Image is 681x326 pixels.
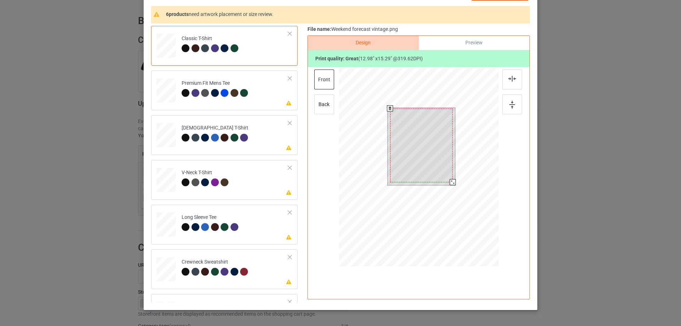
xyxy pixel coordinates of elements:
[151,71,298,110] div: Premium Fit Mens Tee
[315,56,358,61] b: Print quality:
[345,56,358,61] span: great
[358,56,423,61] span: ( 12.98 " x 15.29 " @ 319.62 DPI)
[182,169,231,186] div: V-Neck T-Shirt
[308,26,331,32] span: File name:
[189,11,273,17] span: need artwork placement or size review.
[182,125,250,141] div: [DEMOGRAPHIC_DATA] T-Shirt
[154,12,164,17] img: warning
[508,76,516,82] img: svg+xml;base64,PD94bWwgdmVyc2lvbj0iMS4wIiBlbmNvZGluZz0iVVRGLTgiPz4KPHN2ZyB3aWR0aD0iMjJweCIgaGVpZ2...
[509,101,515,109] img: svg+xml;base64,PD94bWwgdmVyc2lvbj0iMS4wIiBlbmNvZGluZz0iVVRGLTgiPz4KPHN2ZyB3aWR0aD0iMTZweCIgaGVpZ2...
[151,115,298,155] div: [DEMOGRAPHIC_DATA] T-Shirt
[331,26,398,32] span: Weekend forecast vintage.png
[151,160,298,200] div: V-Neck T-Shirt
[182,35,240,52] div: Classic T-Shirt
[151,205,298,244] div: Long Sleeve Tee
[151,26,298,66] div: Classic T-Shirt
[419,36,530,50] div: Preview
[308,36,419,50] div: Design
[182,80,250,96] div: Premium Fit Mens Tee
[166,11,189,17] span: 6 products
[314,94,334,114] div: back
[182,214,240,231] div: Long Sleeve Tee
[314,70,334,89] div: front
[182,259,250,275] div: Crewneck Sweatshirt
[151,249,298,289] div: Crewneck Sweatshirt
